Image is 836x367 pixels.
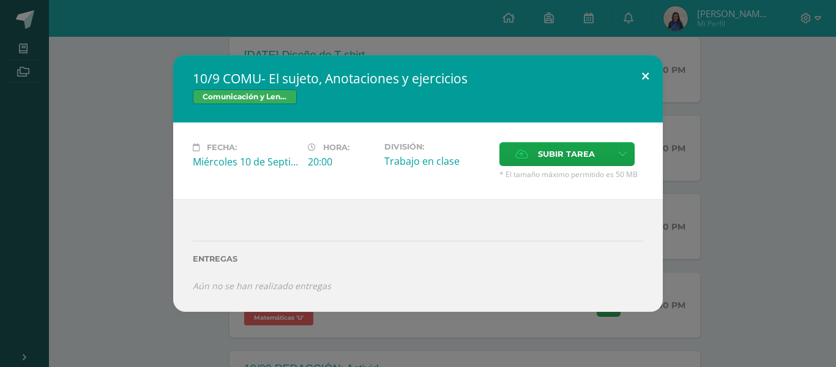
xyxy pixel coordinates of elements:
h2: 10/9 COMU- El sujeto, Anotaciones y ejercicios [193,70,643,87]
span: Comunicación y Lenguaje [193,89,297,104]
label: Entregas [193,254,643,263]
span: Fecha: [207,143,237,152]
span: * El tamaño máximo permitido es 50 MB [499,169,643,180]
div: Miércoles 10 de Septiembre [193,155,298,168]
i: Aún no se han realizado entregas [193,280,331,292]
div: 20:00 [308,155,375,168]
span: Subir tarea [538,143,595,165]
label: División: [384,142,490,151]
div: Trabajo en clase [384,154,490,168]
span: Hora: [323,143,349,152]
button: Close (Esc) [628,55,663,97]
